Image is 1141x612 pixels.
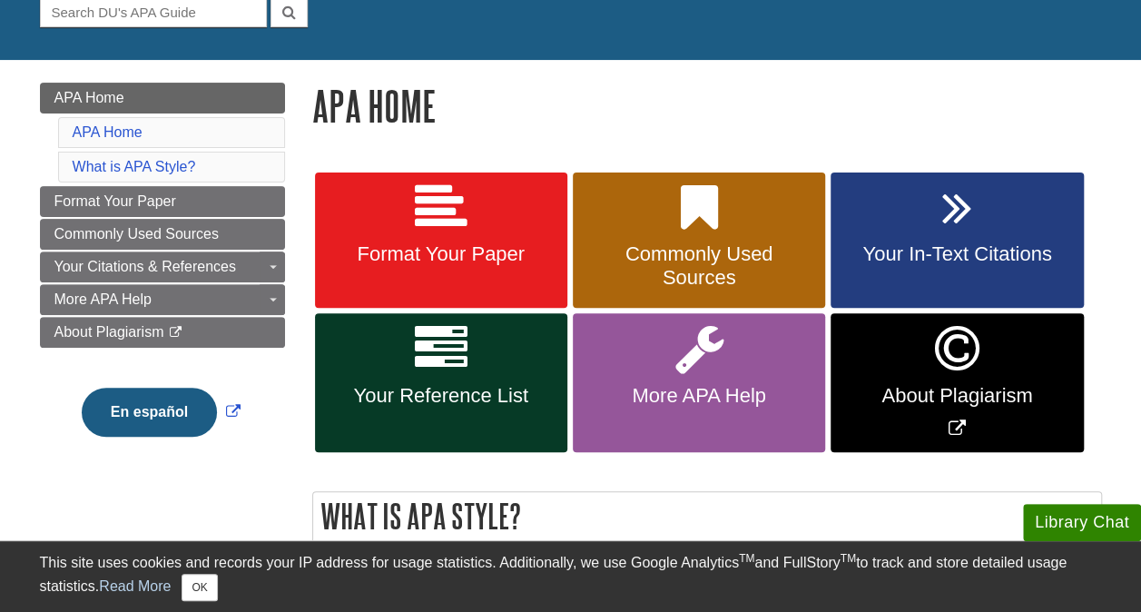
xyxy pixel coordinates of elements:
a: Your In-Text Citations [831,173,1083,309]
span: APA Home [54,90,124,105]
a: What is APA Style? [73,159,196,174]
span: Your In-Text Citations [844,242,1069,266]
a: Commonly Used Sources [40,219,285,250]
span: Format Your Paper [329,242,554,266]
span: Commonly Used Sources [54,226,219,242]
a: Link opens in new window [77,404,245,420]
a: Format Your Paper [40,186,285,217]
a: APA Home [40,83,285,114]
span: Commonly Used Sources [586,242,811,290]
span: About Plagiarism [54,324,164,340]
a: Commonly Used Sources [573,173,825,309]
span: Your Reference List [329,384,554,408]
div: This site uses cookies and records your IP address for usage statistics. Additionally, we use Goo... [40,552,1102,601]
h1: APA Home [312,83,1102,129]
a: Read More [99,578,171,594]
a: Your Reference List [315,313,567,452]
span: More APA Help [54,291,152,307]
span: More APA Help [586,384,811,408]
a: APA Home [73,124,143,140]
button: Close [182,574,217,601]
sup: TM [841,552,856,565]
button: Library Chat [1023,504,1141,541]
a: More APA Help [40,284,285,315]
a: Your Citations & References [40,252,285,282]
span: About Plagiarism [844,384,1069,408]
sup: TM [739,552,754,565]
a: Link opens in new window [831,313,1083,452]
button: En español [82,388,217,437]
span: Format Your Paper [54,193,176,209]
h2: What is APA Style? [313,492,1101,540]
span: Your Citations & References [54,259,236,274]
a: Format Your Paper [315,173,567,309]
div: Guide Page Menu [40,83,285,468]
a: More APA Help [573,313,825,452]
a: About Plagiarism [40,317,285,348]
i: This link opens in a new window [168,327,183,339]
